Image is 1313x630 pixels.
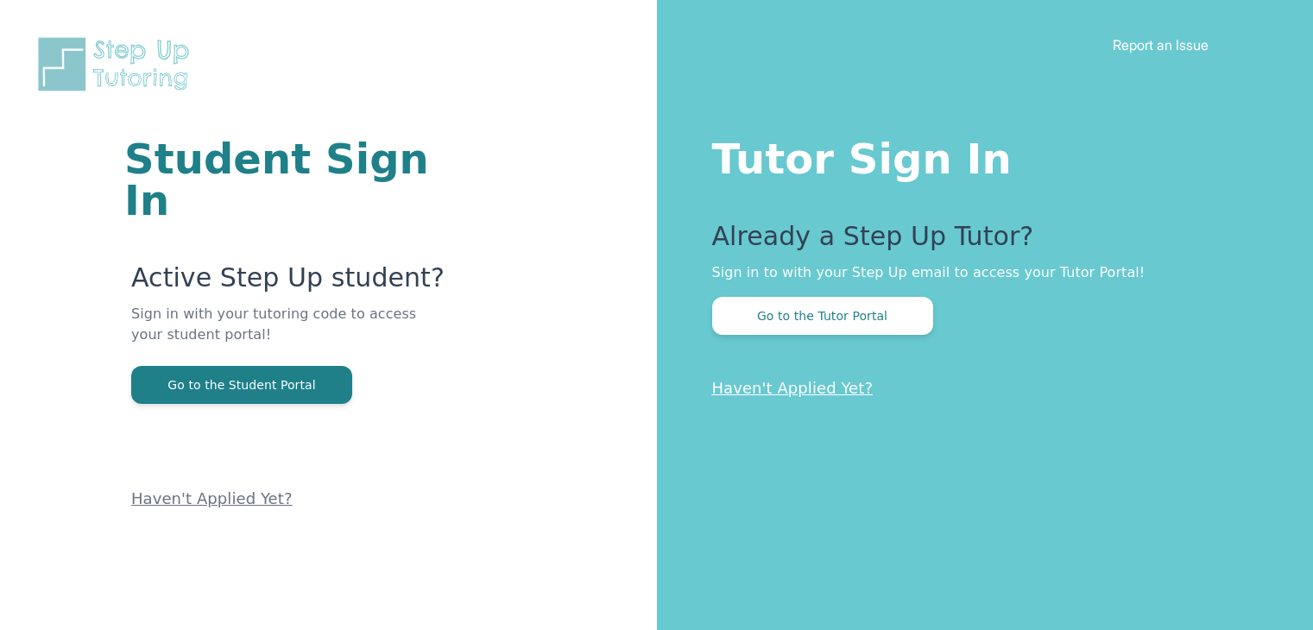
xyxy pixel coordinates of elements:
a: Go to the Student Portal [131,376,352,393]
button: Go to the Student Portal [131,366,352,404]
h1: Student Sign In [124,138,450,221]
a: Report an Issue [1113,36,1209,54]
h1: Tutor Sign In [712,131,1245,180]
a: Go to the Tutor Portal [712,307,933,324]
p: Sign in to with your Step Up email to access your Tutor Portal! [712,262,1245,283]
p: Already a Step Up Tutor? [712,221,1245,262]
img: Step Up Tutoring horizontal logo [35,35,200,94]
a: Haven't Applied Yet? [712,379,874,397]
button: Go to the Tutor Portal [712,297,933,335]
a: Haven't Applied Yet? [131,489,293,507]
p: Sign in with your tutoring code to access your student portal! [131,304,450,366]
p: Active Step Up student? [131,262,450,304]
